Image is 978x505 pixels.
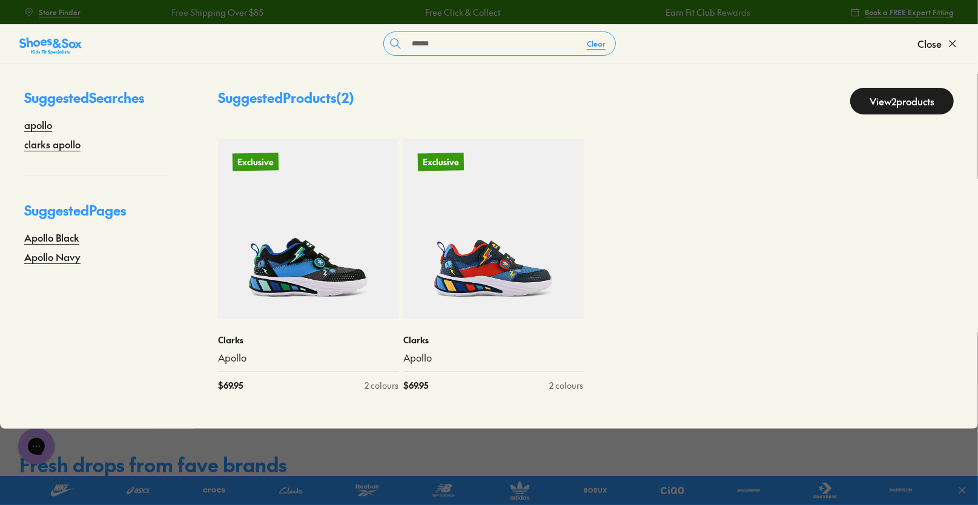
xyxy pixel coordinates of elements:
a: Apollo [218,351,398,365]
p: Suggested Products [218,88,354,114]
div: 2 colours [365,379,398,392]
img: SNS_Logo_Responsive.svg [19,36,82,56]
p: Suggested Searches [24,88,170,117]
button: Close [917,30,959,57]
a: Apollo Black [24,230,79,245]
a: clarks apollo [24,137,81,151]
a: Store Finder [24,1,81,23]
a: Exclusive [403,139,584,319]
span: Close [917,36,942,51]
a: Book a FREE Expert Fitting [850,1,954,23]
p: Clarks [403,334,584,346]
button: Clear [577,33,615,54]
p: Suggested Pages [24,200,170,230]
span: Book a FREE Expert Fitting [865,7,954,18]
a: apollo [24,117,52,132]
a: View2products [850,88,954,114]
a: Free Click & Collect [425,6,500,19]
span: ( 2 ) [336,88,354,107]
span: $ 69.95 [403,379,428,392]
p: Exclusive [418,153,464,171]
a: Apollo [403,351,584,365]
div: 2 colours [550,379,584,392]
a: Shoes &amp; Sox [19,34,82,53]
a: Free Shipping Over $85 [171,6,263,19]
a: Earn Fit Club Rewards [665,6,750,19]
a: Exclusive [218,139,398,319]
p: Clarks [218,334,398,346]
a: Apollo Navy [24,249,81,264]
p: Exclusive [233,153,279,171]
iframe: Gorgias live chat messenger [12,424,61,469]
span: $ 69.95 [218,379,243,392]
span: Store Finder [39,7,81,18]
